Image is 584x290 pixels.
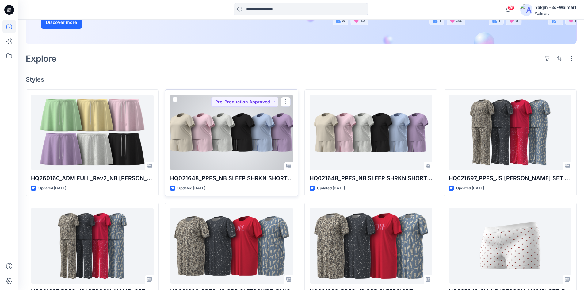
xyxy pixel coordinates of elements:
span: 26 [508,5,514,10]
p: HQ021697_PPFS_JS [PERSON_NAME] SET PLUS [449,174,571,183]
a: HQ021697_PPFS_JS OPP PJ SET [31,208,154,284]
p: HQ021648_PPFS_NB SLEEP SHRKN SHORT SET PLUS [170,174,293,183]
a: Discover more [41,16,179,29]
p: HQ021648_PPFS_NB SLEEP SHRKN SHORT SET [310,174,432,183]
a: HQ021682_PPFS_JS OPP SLEEPSHIRT_PLUS [170,208,293,284]
a: HQ260160_ADM FULL_Rev2_NB TERRY SKORT [31,95,154,170]
p: Updated [DATE] [38,185,66,191]
p: Updated [DATE] [177,185,205,191]
div: Walmart [535,11,576,16]
a: HQ025242_GV_NB CAMI BOXER SET_BOXER SHORT PLUS [449,208,571,284]
h2: Explore [26,54,57,64]
p: Updated [DATE] [456,185,484,191]
img: avatar [520,4,532,16]
a: HQ021648_PPFS_NB SLEEP SHRKN SHORT SET PLUS [170,95,293,170]
a: HQ021682_PPFS_JS OPP SLEEPSHIRT [310,208,432,284]
a: HQ021697_PPFS_JS OPP PJ SET PLUS [449,95,571,170]
p: HQ260160_ADM FULL_Rev2_NB [PERSON_NAME] [31,174,154,183]
div: Yakjin -3d-Walmart [535,4,576,11]
a: HQ021648_PPFS_NB SLEEP SHRKN SHORT SET [310,95,432,170]
button: Discover more [41,16,82,29]
p: Updated [DATE] [317,185,345,191]
h4: Styles [26,76,577,83]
